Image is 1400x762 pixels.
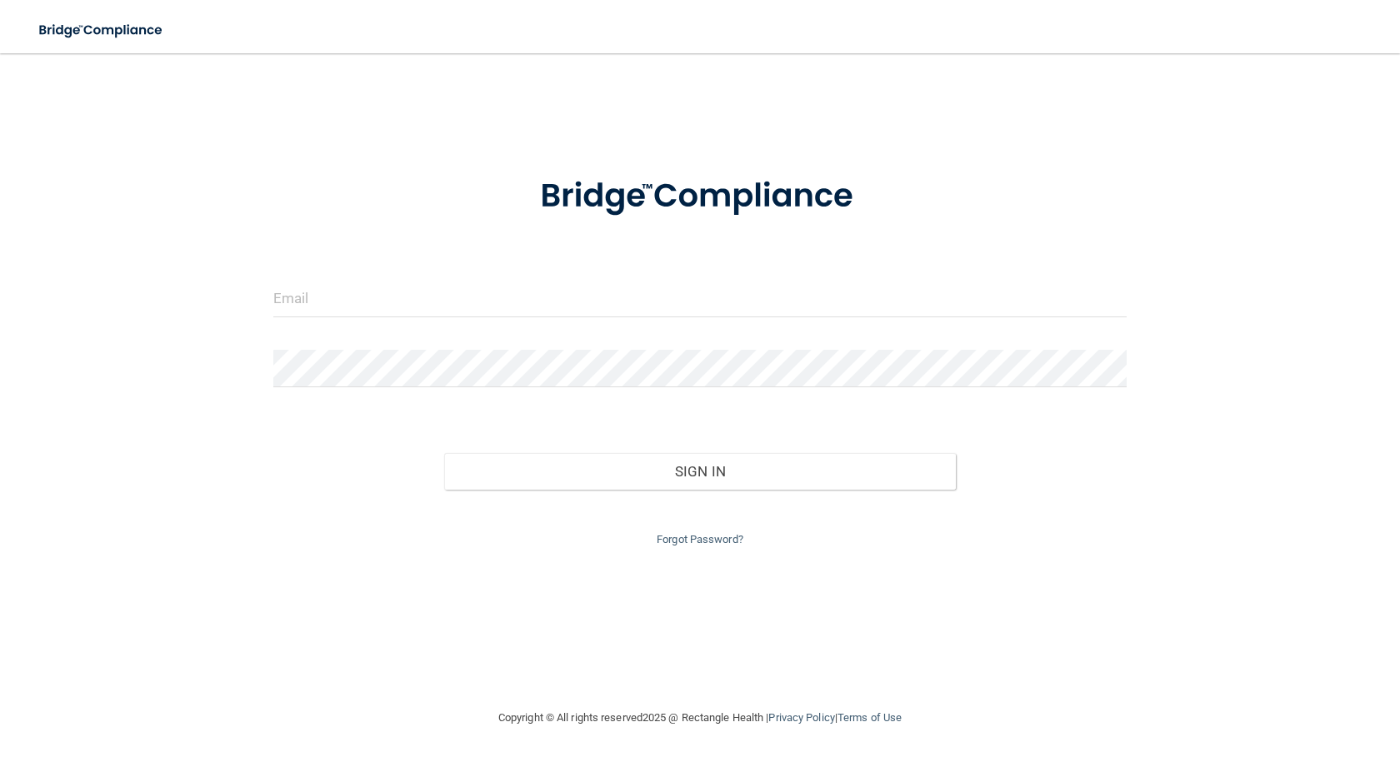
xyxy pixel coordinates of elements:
[444,453,956,490] button: Sign In
[396,691,1004,745] div: Copyright © All rights reserved 2025 @ Rectangle Health | |
[25,13,178,47] img: bridge_compliance_login_screen.278c3ca4.svg
[273,280,1127,317] input: Email
[506,153,894,240] img: bridge_compliance_login_screen.278c3ca4.svg
[657,533,743,545] a: Forgot Password?
[768,711,834,724] a: Privacy Policy
[837,711,902,724] a: Terms of Use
